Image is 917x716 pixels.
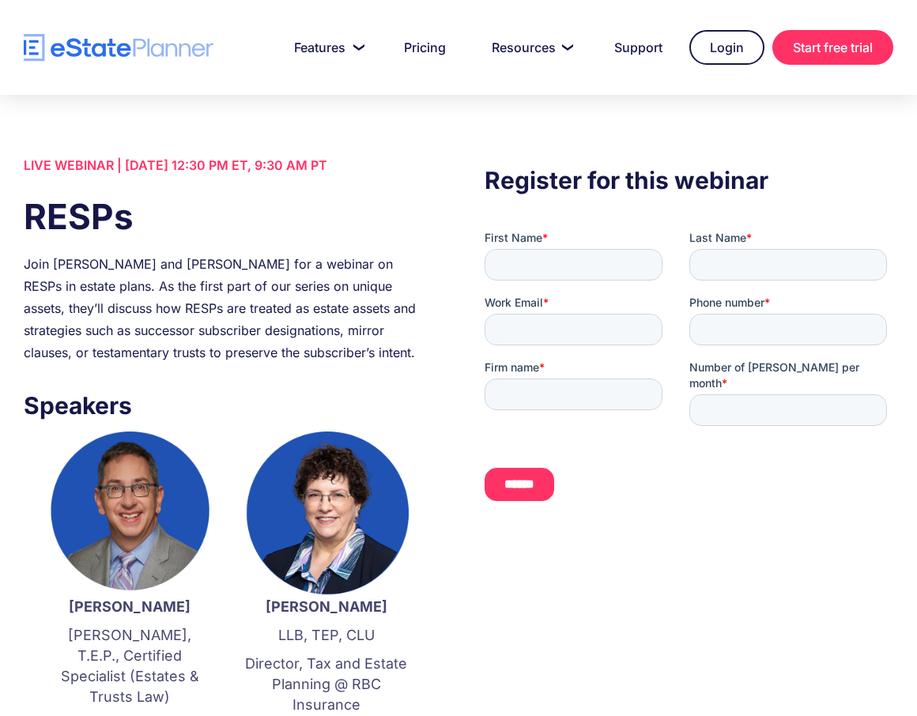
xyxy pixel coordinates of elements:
[473,32,587,63] a: Resources
[24,253,432,364] div: Join [PERSON_NAME] and [PERSON_NAME] for a webinar on RESPs in estate plans. As the first part of...
[244,654,409,715] p: Director, Tax and Estate Planning @ RBC Insurance
[772,30,893,65] a: Start free trial
[689,30,764,65] a: Login
[69,598,191,615] strong: [PERSON_NAME]
[24,154,432,176] div: LIVE WEBINAR | [DATE] 12:30 PM ET, 9:30 AM PT
[485,162,893,198] h3: Register for this webinar
[595,32,681,63] a: Support
[24,192,432,241] h1: RESPs
[275,32,377,63] a: Features
[244,625,409,646] p: LLB, TEP, CLU
[24,34,213,62] a: home
[47,625,213,707] p: [PERSON_NAME], T.E.P., Certified Specialist (Estates & Trusts Law)
[24,387,432,424] h3: Speakers
[266,598,387,615] strong: [PERSON_NAME]
[485,230,893,513] iframe: Form 0
[385,32,465,63] a: Pricing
